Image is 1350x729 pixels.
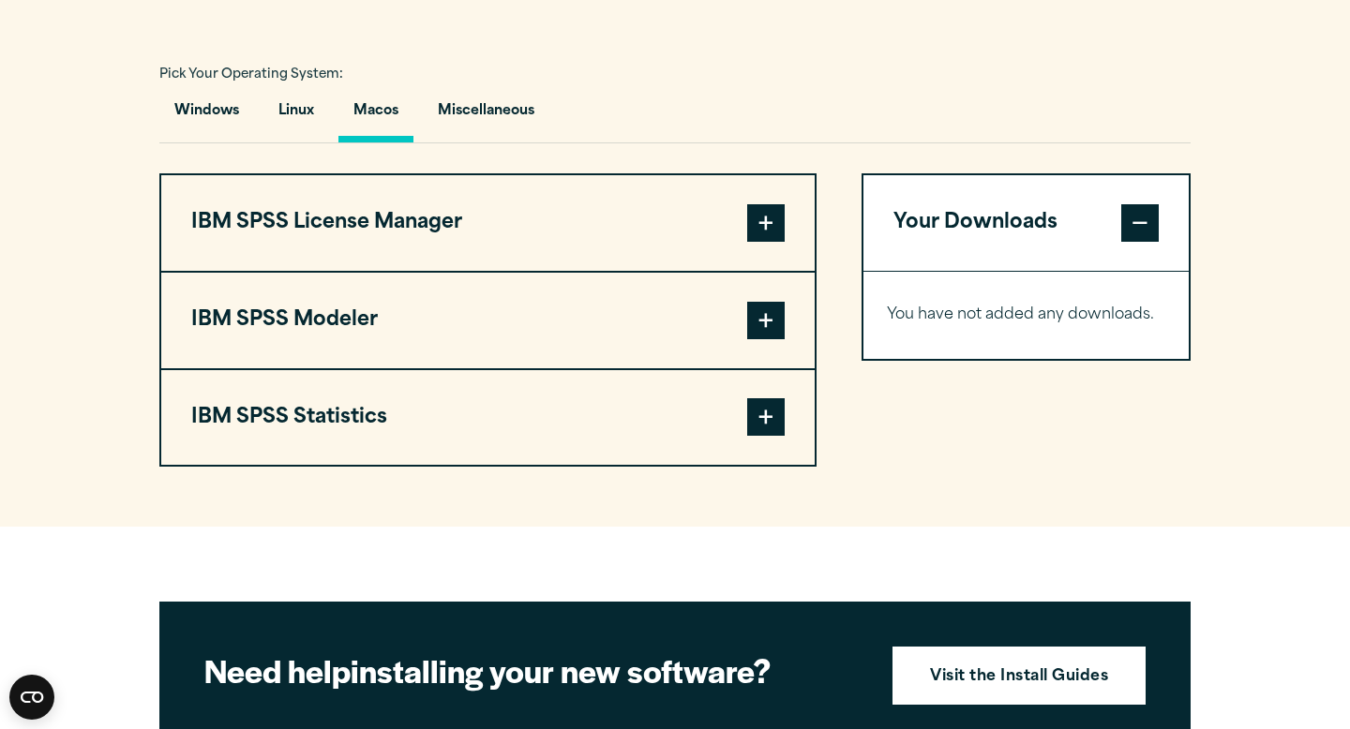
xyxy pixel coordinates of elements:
h2: installing your new software? [204,649,861,692]
button: Open CMP widget [9,675,54,720]
div: Your Downloads [863,271,1189,359]
strong: Visit the Install Guides [930,665,1108,690]
p: You have not added any downloads. [887,302,1165,329]
button: IBM SPSS License Manager [161,175,815,271]
button: Macos [338,89,413,142]
button: Miscellaneous [423,89,549,142]
button: IBM SPSS Statistics [161,370,815,466]
button: Your Downloads [863,175,1189,271]
button: IBM SPSS Modeler [161,273,815,368]
span: Pick Your Operating System: [159,68,343,81]
a: Visit the Install Guides [892,647,1146,705]
button: Windows [159,89,254,142]
strong: Need help [204,647,351,692]
button: Linux [263,89,329,142]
